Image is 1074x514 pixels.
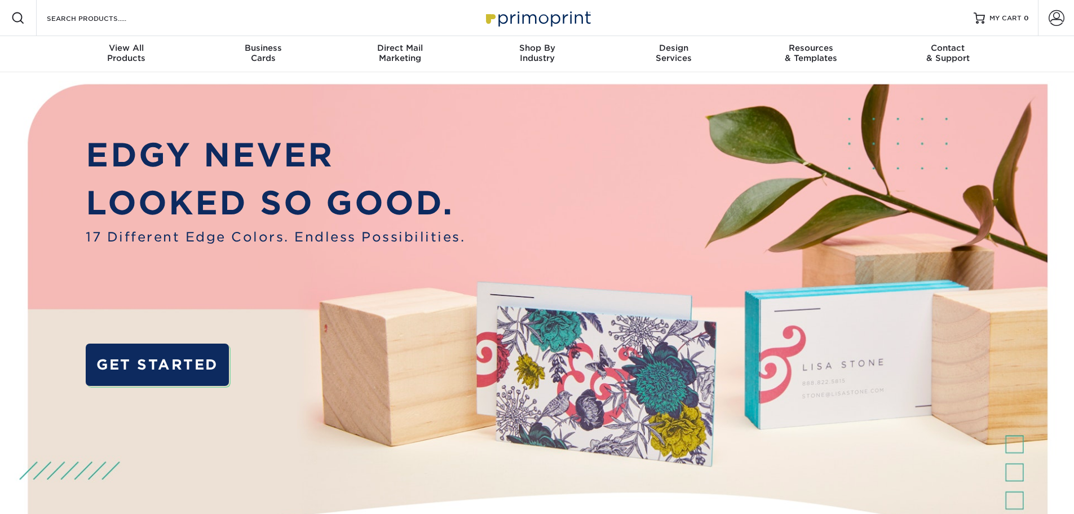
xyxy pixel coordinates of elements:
a: DesignServices [605,36,742,72]
a: Contact& Support [879,36,1016,72]
span: Shop By [469,43,605,53]
span: View All [58,43,195,53]
p: EDGY NEVER [86,131,465,179]
img: Primoprint [481,6,594,30]
div: Marketing [332,43,469,63]
span: 0 [1024,14,1029,22]
div: & Support [879,43,1016,63]
span: Resources [742,43,879,53]
div: & Templates [742,43,879,63]
a: BusinessCards [195,36,332,72]
div: Products [58,43,195,63]
span: MY CART [989,14,1022,23]
input: SEARCH PRODUCTS..... [46,11,156,25]
a: Direct MailMarketing [332,36,469,72]
a: View AllProducts [58,36,195,72]
span: Direct Mail [332,43,469,53]
span: Design [605,43,742,53]
a: Resources& Templates [742,36,879,72]
p: LOOKED SO GOOD. [86,179,465,227]
a: GET STARTED [86,344,228,386]
span: Contact [879,43,1016,53]
span: Business [195,43,332,53]
div: Services [605,43,742,63]
span: 17 Different Edge Colors. Endless Possibilities. [86,227,465,247]
a: Shop ByIndustry [469,36,605,72]
div: Industry [469,43,605,63]
div: Cards [195,43,332,63]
